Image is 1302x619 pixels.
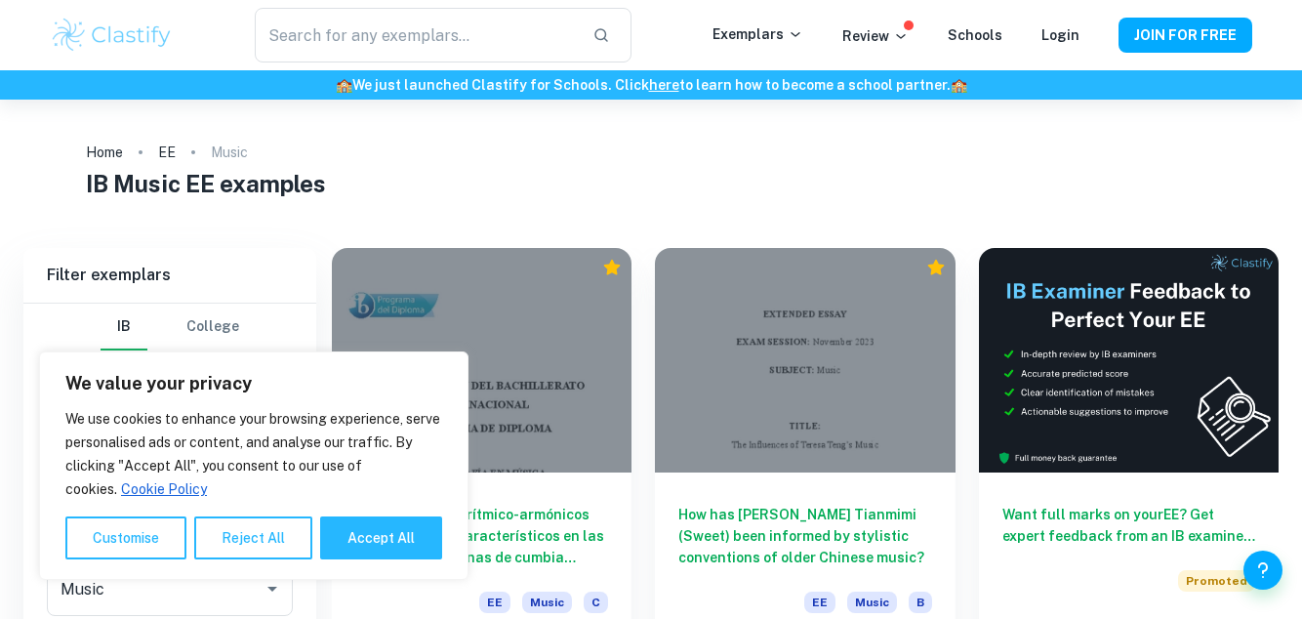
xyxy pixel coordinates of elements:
[336,77,352,93] span: 🏫
[255,8,577,62] input: Search for any exemplars...
[65,516,186,559] button: Customise
[320,516,442,559] button: Accept All
[259,575,286,602] button: Open
[926,258,946,277] div: Premium
[979,248,1279,473] img: Thumbnail
[1002,504,1255,547] h6: Want full marks on your EE ? Get expert feedback from an IB examiner!
[948,27,1002,43] a: Schools
[211,142,248,163] p: Music
[50,16,174,55] img: Clastify logo
[804,592,835,613] span: EE
[522,592,572,613] span: Music
[120,480,208,498] a: Cookie Policy
[355,504,608,568] h6: ¿Qué elementos rítmico-armónicos son comunes y característicos en las principales escenas de cumb...
[1119,18,1252,53] button: JOIN FOR FREE
[712,23,803,45] p: Exemplars
[23,248,316,303] h6: Filter exemplars
[39,351,468,580] div: We value your privacy
[842,25,909,47] p: Review
[1243,551,1282,590] button: Help and Feedback
[602,258,622,277] div: Premium
[584,592,608,613] span: C
[678,504,931,568] h6: How has [PERSON_NAME] Tianmimi (Sweet) been informed by stylistic conventions of older Chinese mu...
[479,592,510,613] span: EE
[65,407,442,501] p: We use cookies to enhance your browsing experience, serve personalised ads or content, and analys...
[847,592,897,613] span: Music
[101,304,239,351] div: Filter type choice
[86,139,123,166] a: Home
[86,166,1215,201] h1: IB Music EE examples
[649,77,679,93] a: here
[951,77,967,93] span: 🏫
[194,516,312,559] button: Reject All
[909,592,932,613] span: B
[4,74,1298,96] h6: We just launched Clastify for Schools. Click to learn how to become a school partner.
[65,372,442,395] p: We value your privacy
[186,304,239,351] button: College
[1041,27,1079,43] a: Login
[158,139,176,166] a: EE
[1178,570,1255,592] span: Promoted
[101,304,147,351] button: IB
